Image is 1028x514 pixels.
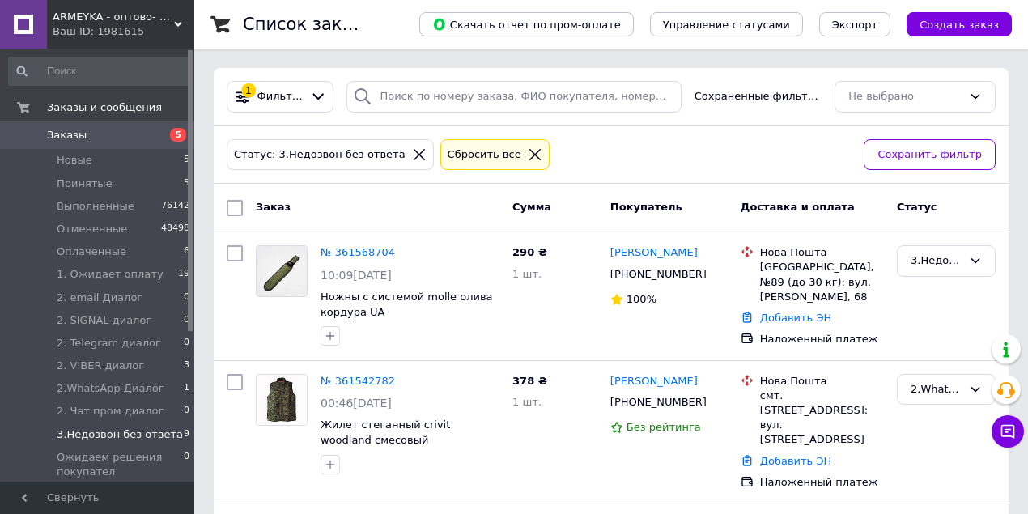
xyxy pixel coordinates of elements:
span: 2.WhatsApp Диалог [57,381,164,396]
span: 76142 [161,199,189,214]
span: Управление статусами [663,19,790,31]
a: [PERSON_NAME] [610,374,698,389]
span: 378 ₴ [512,375,547,387]
span: 5 [184,176,189,191]
span: Принятые [57,176,113,191]
button: Скачать отчет по пром-оплате [419,12,634,36]
div: 3.Недозвон без ответа [911,253,962,270]
div: Не выбрано [848,88,962,105]
span: 5 [170,128,186,142]
img: Фото товару [257,375,307,425]
span: 2. SIGNAL диалог [57,313,151,328]
div: Сбросить все [444,147,525,164]
span: Ожидаем решения покупател [57,450,184,479]
a: Фото товару [256,245,308,297]
a: Создать заказ [890,18,1012,30]
div: смт. [STREET_ADDRESS]: вул. [STREET_ADDRESS] [760,389,884,448]
span: Скачать отчет по пром-оплате [432,17,621,32]
input: Поиск по номеру заказа, ФИО покупателя, номеру телефона, Email, номеру накладной [346,81,681,113]
a: № 361542782 [321,375,395,387]
span: Заказы [47,128,87,142]
span: Новые [57,153,92,168]
span: 2. email Диалог [57,291,142,305]
span: [PHONE_NUMBER] [610,268,707,280]
span: Создать заказ [920,19,999,31]
button: Создать заказ [907,12,1012,36]
span: 6 [184,244,189,259]
span: 1 шт. [512,268,542,280]
img: Фото товару [257,246,307,296]
span: 19 [178,267,189,282]
span: Покупатель [610,201,682,213]
a: Ножны с системой molle олива кордура UA [321,291,493,318]
span: 0 [184,450,189,479]
div: Ваш ID: 1981615 [53,24,194,39]
span: Экспорт [832,19,877,31]
div: Наложенный платеж [760,332,884,346]
span: Доставка и оплата [741,201,855,213]
a: Жилет стеганный crivit woodland смесовый [GEOGRAPHIC_DATA] [321,418,450,461]
span: 290 ₴ [512,246,547,258]
span: Сохранить фильтр [877,147,982,164]
a: [PERSON_NAME] [610,245,698,261]
span: 10:09[DATE] [321,269,392,282]
span: 1. Ожидает оплату [57,267,164,282]
span: Заказ [256,201,291,213]
span: 00:46[DATE] [321,397,392,410]
div: 2.WhatsApp Диалог [911,381,962,398]
span: 0 [184,336,189,350]
span: Фильтры [257,89,304,104]
div: Наложенный платеж [760,475,884,490]
span: 100% [627,293,656,305]
h1: Список заказов [243,15,382,34]
a: Добавить ЭН [760,312,831,324]
div: Нова Пошта [760,245,884,260]
span: 48498 [161,222,189,236]
button: Управление статусами [650,12,803,36]
span: Сумма [512,201,551,213]
span: 3 [184,359,189,373]
a: № 361568704 [321,246,395,258]
span: 0 [184,291,189,305]
div: Нова Пошта [760,374,884,389]
span: Статус [897,201,937,213]
span: Сохраненные фильтры: [695,89,822,104]
span: 2. VIBER диалог [57,359,144,373]
span: 2. Telegram диалог [57,336,161,350]
a: Добавить ЭН [760,455,831,467]
a: Фото товару [256,374,308,426]
span: Заказы и сообщения [47,100,162,115]
button: Чат с покупателем [992,415,1024,448]
span: Без рейтинга [627,421,701,433]
span: ARMEYKA - оптово- розничная база- Военторг [53,10,174,24]
span: 9 [184,427,189,442]
span: [PHONE_NUMBER] [610,396,707,408]
div: 1 [241,83,256,98]
span: Выполненные [57,199,134,214]
span: 0 [184,404,189,418]
span: 0 [184,313,189,328]
div: [GEOGRAPHIC_DATA], №89 (до 30 кг): вул. [PERSON_NAME], 68 [760,260,884,304]
span: Оплаченные [57,244,126,259]
span: 5 [184,153,189,168]
input: Поиск [8,57,191,86]
span: 1 шт. [512,396,542,408]
button: Сохранить фильтр [864,139,996,171]
span: 1 [184,381,189,396]
div: Статус: 3.Недозвон без ответа [231,147,409,164]
button: Экспорт [819,12,890,36]
span: Отмененные [57,222,127,236]
span: 2. Чат пром диалог [57,404,164,418]
span: 3.Недозвон без ответа [57,427,183,442]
